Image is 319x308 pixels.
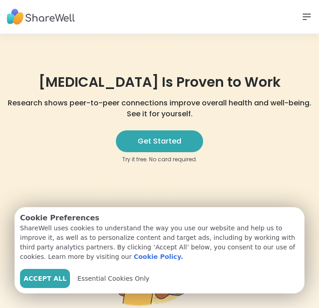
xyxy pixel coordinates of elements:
p: Cookie Preferences [20,213,299,224]
span: Try it free. No card required. [122,156,197,163]
a: Cookie Policy. [134,252,183,262]
span: Accept All [24,274,66,283]
button: Get Started [116,130,203,152]
button: Accept All [20,269,70,288]
img: ShareWell Nav Logo [7,5,75,30]
span: Get Started [138,136,181,147]
h1: [MEDICAL_DATA] Is Proven to Work [5,74,314,90]
p: ShareWell uses cookies to understand the way you use our website and help us to improve it, as we... [20,224,299,262]
h3: Research shows peer-to-peer connections improve overall health and well-being. See it for yourself. [5,98,314,119]
span: Essential Cookies Only [77,274,150,283]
